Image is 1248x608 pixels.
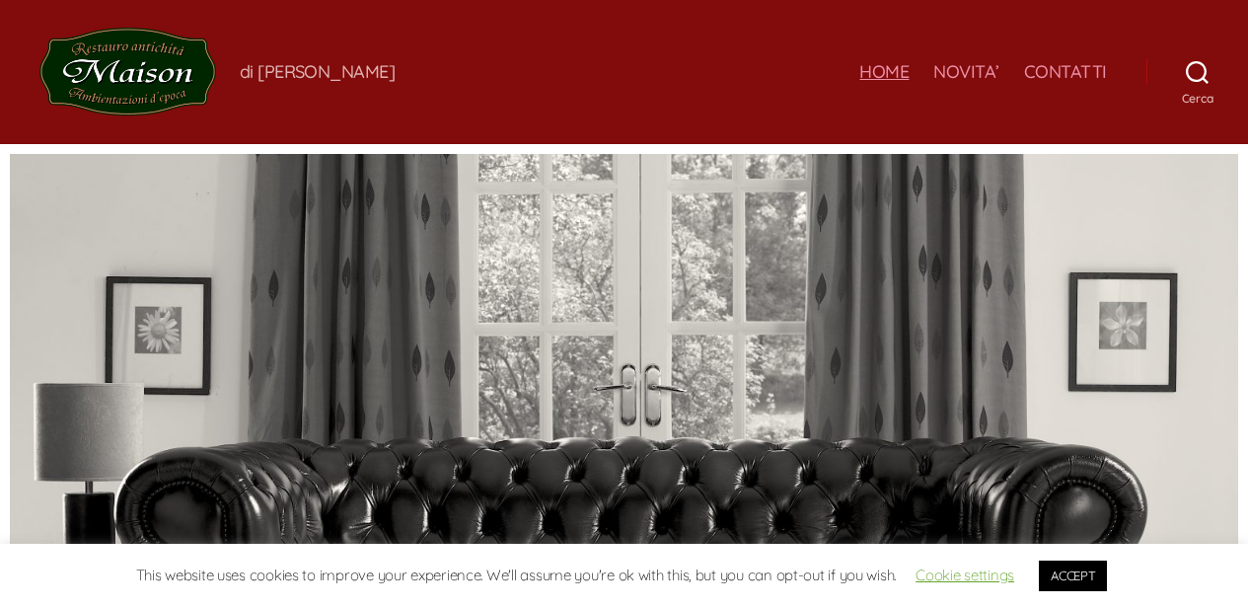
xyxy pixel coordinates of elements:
span: Cerca [1146,91,1248,106]
a: ACCEPT [1039,561,1107,591]
span: This website uses cookies to improve your experience. We'll assume you're ok with this, but you c... [136,566,1113,584]
button: Cerca [1146,50,1248,94]
a: NOVITA’ [933,61,999,83]
a: Cookie settings [916,566,1014,584]
a: CONTATTI [1024,61,1107,83]
a: HOME [859,61,909,83]
img: MAISON [39,28,216,116]
div: di [PERSON_NAME] [240,60,395,83]
nav: Orizzontale [859,61,1107,83]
